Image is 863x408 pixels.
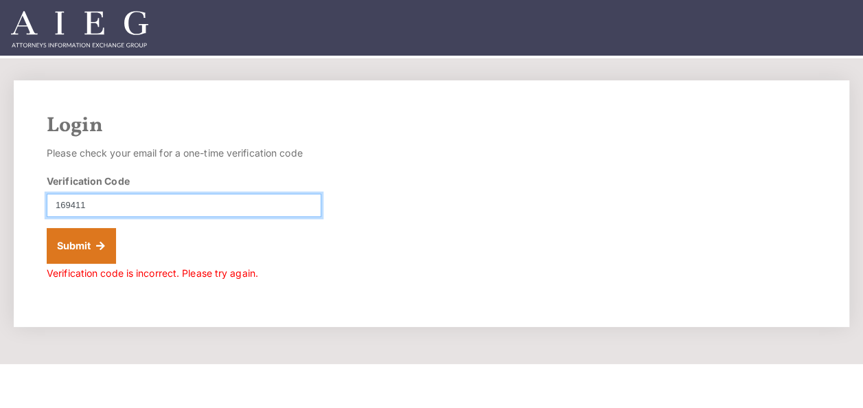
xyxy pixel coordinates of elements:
[47,144,321,163] p: Please check your email for a one-time verification code
[47,174,130,188] label: Verification Code
[47,228,116,264] button: Submit
[47,113,816,138] h2: Login
[11,11,148,47] img: Attorneys Information Exchange Group
[47,267,258,279] span: Verification code is incorrect. Please try again.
